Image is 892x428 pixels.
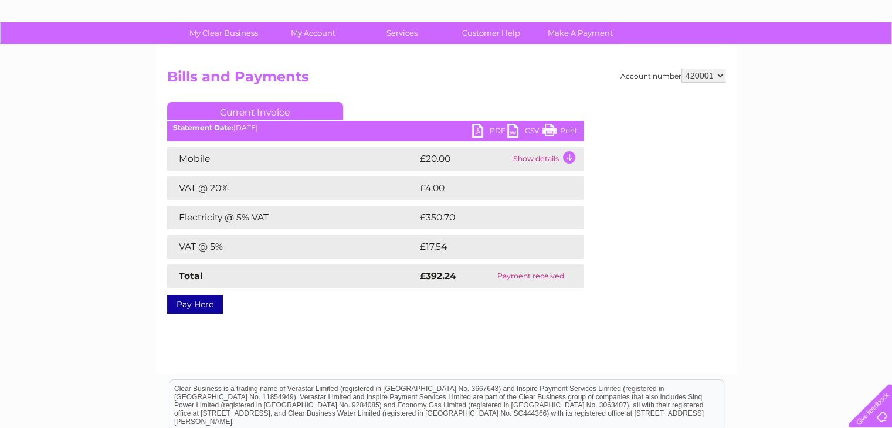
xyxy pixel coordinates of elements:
[671,6,752,21] a: 0333 014 3131
[179,270,203,281] strong: Total
[175,22,272,44] a: My Clear Business
[169,6,724,57] div: Clear Business is a trading name of Verastar Limited (registered in [GEOGRAPHIC_DATA] No. 3667643...
[264,22,361,44] a: My Account
[167,206,417,229] td: Electricity @ 5% VAT
[417,147,510,171] td: £20.00
[420,270,456,281] strong: £392.24
[167,295,223,314] a: Pay Here
[167,147,417,171] td: Mobile
[443,22,540,44] a: Customer Help
[510,147,584,171] td: Show details
[167,235,417,259] td: VAT @ 5%
[478,264,584,288] td: Payment received
[853,50,881,59] a: Log out
[542,124,578,141] a: Print
[354,22,450,44] a: Services
[167,124,584,132] div: [DATE]
[715,50,741,59] a: Energy
[814,50,843,59] a: Contact
[167,176,417,200] td: VAT @ 20%
[507,124,542,141] a: CSV
[417,176,557,200] td: £4.00
[620,69,725,83] div: Account number
[167,69,725,91] h2: Bills and Payments
[790,50,807,59] a: Blog
[417,206,563,229] td: £350.70
[417,235,558,259] td: £17.54
[31,30,91,66] img: logo.png
[686,50,708,59] a: Water
[748,50,783,59] a: Telecoms
[173,123,233,132] b: Statement Date:
[532,22,629,44] a: Make A Payment
[167,102,343,120] a: Current Invoice
[472,124,507,141] a: PDF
